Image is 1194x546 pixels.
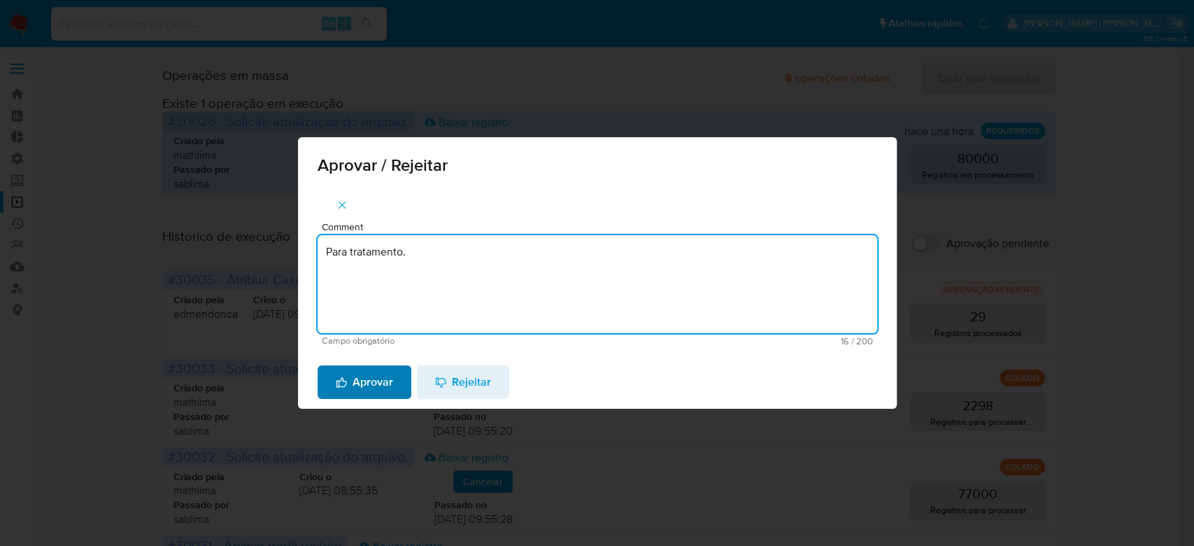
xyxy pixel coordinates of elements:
span: Comment [322,222,881,232]
span: Aprovar [336,367,393,398]
button: Rejeitar [417,365,509,399]
span: Máximo 200 caracteres [597,337,873,346]
textarea: Para tratamento. [318,235,877,333]
span: Campo obrigatório [322,336,597,346]
button: Aprovar [318,365,411,399]
span: Aprovar / Rejeitar [318,157,877,174]
span: Rejeitar [435,367,491,398]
